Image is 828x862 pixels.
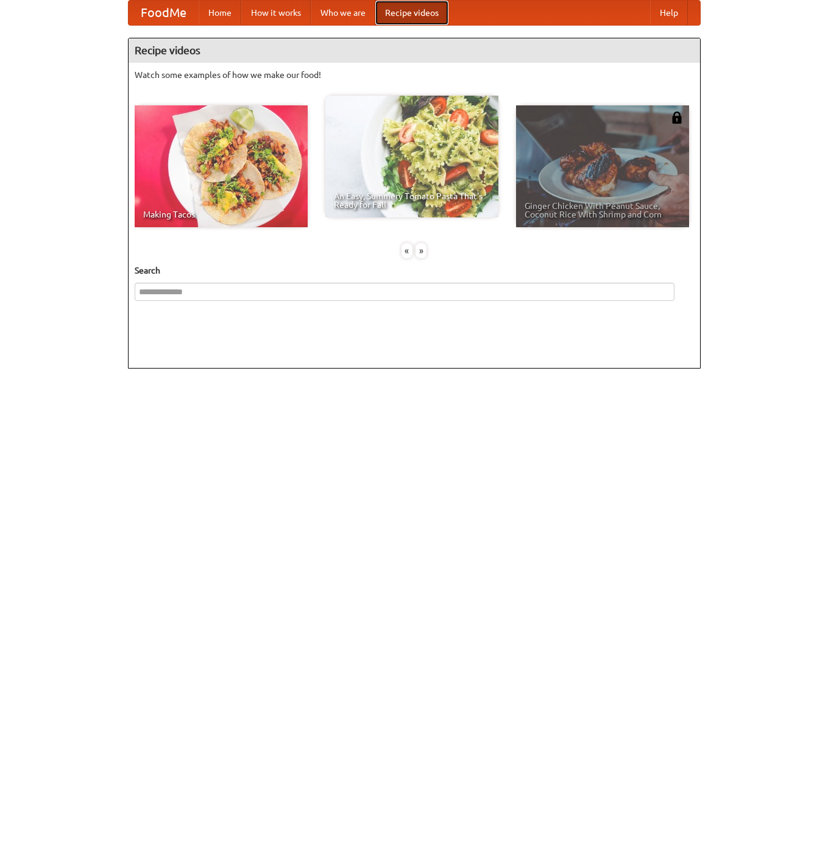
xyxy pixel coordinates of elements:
span: Making Tacos [143,210,299,219]
p: Watch some examples of how we make our food! [135,69,694,81]
a: Recipe videos [375,1,448,25]
img: 483408.png [671,111,683,124]
h4: Recipe videos [129,38,700,63]
div: « [402,243,412,258]
a: FoodMe [129,1,199,25]
a: Making Tacos [135,105,308,227]
a: Who we are [311,1,375,25]
a: Home [199,1,241,25]
a: How it works [241,1,311,25]
a: An Easy, Summery Tomato Pasta That's Ready for Fall [325,96,498,217]
div: » [416,243,426,258]
a: Help [650,1,688,25]
span: An Easy, Summery Tomato Pasta That's Ready for Fall [334,192,490,209]
h5: Search [135,264,694,277]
